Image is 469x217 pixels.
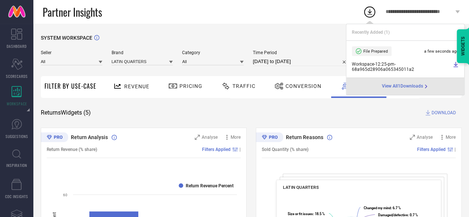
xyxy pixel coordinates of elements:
span: | [240,147,241,152]
span: Pricing [179,83,202,89]
tspan: Changed my mind [364,206,391,210]
text: : 0.7 % [378,213,418,217]
span: Filters Applied [202,147,231,152]
svg: Zoom [410,135,415,140]
span: DOWNLOAD [432,109,456,116]
span: SUGGESTIONS [6,134,28,139]
span: More [231,135,241,140]
span: | [455,147,456,152]
span: Conversion [285,83,321,89]
span: Return Revenue (% share) [47,147,97,152]
a: Download [453,62,459,72]
text: 60 [63,193,67,197]
span: Seller [41,50,102,55]
span: SYSTEM WORKSPACE [41,35,92,41]
tspan: Damaged/defective [378,213,408,217]
a: View All1Downloads [382,83,429,89]
span: Analyse [202,135,218,140]
span: Traffic [232,83,255,89]
text: : 18.5 % [288,212,325,216]
svg: Zoom [195,135,200,140]
span: Workspace - 12:25-pm - 68a965d28906a065345011a2 [352,62,451,72]
span: SCORECARDS [6,73,28,79]
span: View All 1 Downloads [382,83,423,89]
span: DASHBOARD [7,43,27,49]
span: WORKSPACE [7,101,27,106]
span: a few seconds ago [424,49,459,54]
span: Return Analysis [71,134,108,140]
span: File Prepared [363,49,388,54]
span: CDC INSIGHTS [5,194,28,199]
span: Recently Added ( 1 ) [352,30,390,35]
text: : 6.7 % [364,206,401,210]
text: Return Revenue Percent [186,183,234,188]
span: Brand [112,50,173,55]
span: More [446,135,456,140]
span: LATIN QUARTERS [283,185,318,190]
div: Premium [256,132,283,144]
span: Category [182,50,244,55]
div: Open download page [382,83,429,89]
span: Analyse [417,135,433,140]
span: Partner Insights [43,4,102,20]
span: Filter By Use-Case [44,82,96,91]
div: Premium [41,132,68,144]
input: Select time period [253,57,349,66]
span: Sold Quantity (% share) [262,147,308,152]
span: Filters Applied [417,147,446,152]
tspan: Size or fit issues [288,212,313,216]
span: Return Reasons [286,134,323,140]
div: Open download list [363,5,376,19]
span: Time Period [253,50,349,55]
span: Returns Widgets ( 5 ) [41,109,91,116]
span: INSPIRATION [6,162,27,168]
span: Revenue [124,83,149,89]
